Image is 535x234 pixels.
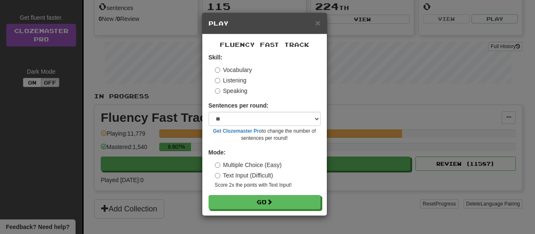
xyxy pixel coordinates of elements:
[209,19,321,28] h5: Play
[315,18,320,27] button: Close
[215,66,252,74] label: Vocabulary
[209,101,269,110] label: Sentences per round:
[220,41,309,48] span: Fluency Fast Track
[215,78,220,83] input: Listening
[215,171,273,180] label: Text Input (Difficult)
[209,149,226,156] strong: Mode:
[215,88,220,94] input: Speaking
[315,18,320,28] span: ×
[215,182,321,189] small: Score 2x the points with Text Input !
[215,76,247,85] label: Listening
[215,162,220,168] input: Multiple Choice (Easy)
[213,128,262,134] a: Get Clozemaster Pro
[209,54,222,61] strong: Skill:
[209,128,321,142] small: to change the number of sentences per round!
[215,67,220,73] input: Vocabulary
[215,161,282,169] label: Multiple Choice (Easy)
[215,87,247,95] label: Speaking
[209,195,321,209] button: Go
[215,173,220,178] input: Text Input (Difficult)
